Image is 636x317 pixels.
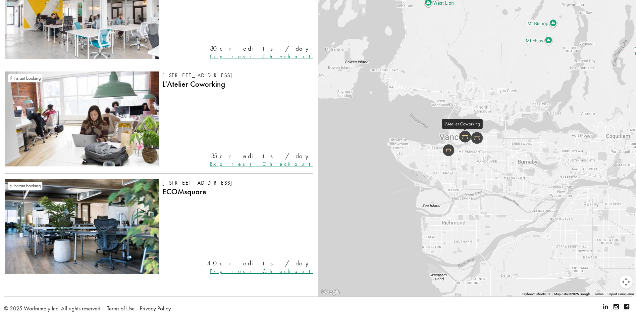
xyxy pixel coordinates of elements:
[608,292,634,296] a: Report a map error
[10,183,13,188] img: Instant Booking
[471,132,483,144] img: Makeshift Workspace
[5,71,159,166] img: L'Atelier Coworking
[443,145,454,157] img: ECOMsquare
[140,305,171,312] a: Privacy Policy
[5,179,313,276] a: ECOMsquareInstant BookingInstant booking[STREET_ADDRESS]ECOMsquare
[210,44,313,53] p: 30 credits /day
[210,53,313,60] a: Express Checkout
[4,305,102,312] span: © 2025 Worksimply Inc. All rights reserved.
[5,71,313,168] a: L'Atelier CoworkingInstant BookingInstant booking[STREET_ADDRESS]L'Atelier Coworking
[210,152,313,160] p: 35 credits /day
[522,292,550,296] button: Keyboard shortcuts
[162,72,238,79] span: [STREET_ADDRESS]
[459,131,471,143] img: L'Atelier Coworking
[8,74,42,82] span: Instant booking
[210,268,313,275] a: Express Checkout
[594,292,604,296] a: Terms (opens in new tab)
[10,76,13,81] img: Instant Booking
[8,182,42,190] span: Instant booking
[162,187,313,197] h4: ECOMsquare
[320,288,342,296] img: Google
[210,160,313,167] a: Express Checkout
[619,275,633,289] button: Map camera controls
[442,119,483,129] div: L'Atelier Coworking
[162,79,313,89] h4: L'Atelier Coworking
[5,179,159,274] img: ECOMsquare
[162,179,238,186] span: [STREET_ADDRESS]
[320,288,342,296] a: Open this area in Google Maps (opens a new window)
[107,305,134,312] a: Terms of Use
[207,259,313,267] p: 40 credits /day
[554,292,590,296] span: Map data ©2025 Google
